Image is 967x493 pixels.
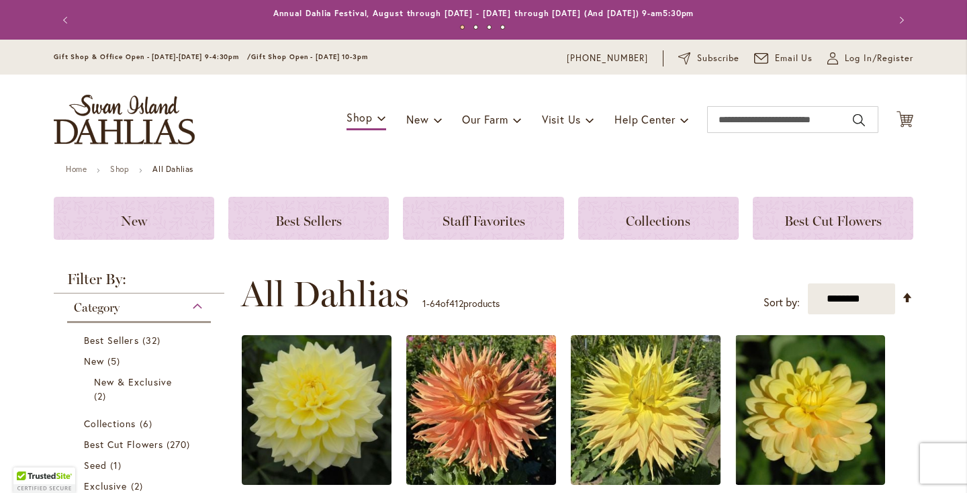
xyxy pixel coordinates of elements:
[567,52,648,65] a: [PHONE_NUMBER]
[697,52,739,65] span: Subscribe
[84,417,136,430] span: Collections
[94,375,172,388] span: New & Exclusive
[84,354,197,368] a: New
[273,8,694,18] a: Annual Dahlia Festival, August through [DATE] - [DATE] through [DATE] (And [DATE]) 9-am5:30pm
[735,335,885,485] img: AHOY MATEY
[94,375,187,403] a: New &amp; Exclusive
[84,479,197,493] a: Exclusive
[275,213,342,229] span: Best Sellers
[845,52,913,65] span: Log In/Register
[84,437,197,451] a: Best Cut Flowers
[84,459,107,472] span: Seed
[571,335,721,485] img: AC Jeri
[54,95,195,144] a: store logo
[462,112,508,126] span: Our Farm
[753,197,913,240] a: Best Cut Flowers
[614,112,676,126] span: Help Center
[251,52,368,61] span: Gift Shop Open - [DATE] 10-3pm
[422,297,426,310] span: 1
[66,164,87,174] a: Home
[422,293,500,314] p: - of products
[84,416,197,431] a: Collections
[347,110,373,124] span: Shop
[449,297,463,310] span: 412
[241,274,409,314] span: All Dahlias
[84,333,197,347] a: Best Sellers
[140,416,156,431] span: 6
[84,458,197,472] a: Seed
[406,475,556,488] a: AC BEN
[54,197,214,240] a: New
[764,290,800,315] label: Sort by:
[54,7,81,34] button: Previous
[678,52,739,65] a: Subscribe
[152,164,193,174] strong: All Dahlias
[121,213,147,229] span: New
[54,272,224,294] strong: Filter By:
[886,7,913,34] button: Next
[242,475,392,488] a: A-Peeling
[626,213,690,229] span: Collections
[827,52,913,65] a: Log In/Register
[84,334,139,347] span: Best Sellers
[110,458,125,472] span: 1
[10,445,48,483] iframe: Launch Accessibility Center
[735,475,885,488] a: AHOY MATEY
[443,213,525,229] span: Staff Favorites
[473,25,478,30] button: 2 of 4
[142,333,164,347] span: 32
[107,354,124,368] span: 5
[406,335,556,485] img: AC BEN
[242,335,392,485] img: A-Peeling
[54,52,251,61] span: Gift Shop & Office Open - [DATE]-[DATE] 9-4:30pm /
[754,52,813,65] a: Email Us
[784,213,882,229] span: Best Cut Flowers
[578,197,739,240] a: Collections
[542,112,581,126] span: Visit Us
[487,25,492,30] button: 3 of 4
[460,25,465,30] button: 1 of 4
[228,197,389,240] a: Best Sellers
[775,52,813,65] span: Email Us
[84,438,163,451] span: Best Cut Flowers
[406,112,428,126] span: New
[403,197,563,240] a: Staff Favorites
[110,164,129,174] a: Shop
[571,475,721,488] a: AC Jeri
[500,25,505,30] button: 4 of 4
[74,300,120,315] span: Category
[84,480,127,492] span: Exclusive
[430,297,441,310] span: 64
[167,437,193,451] span: 270
[94,389,109,403] span: 2
[131,479,146,493] span: 2
[84,355,104,367] span: New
